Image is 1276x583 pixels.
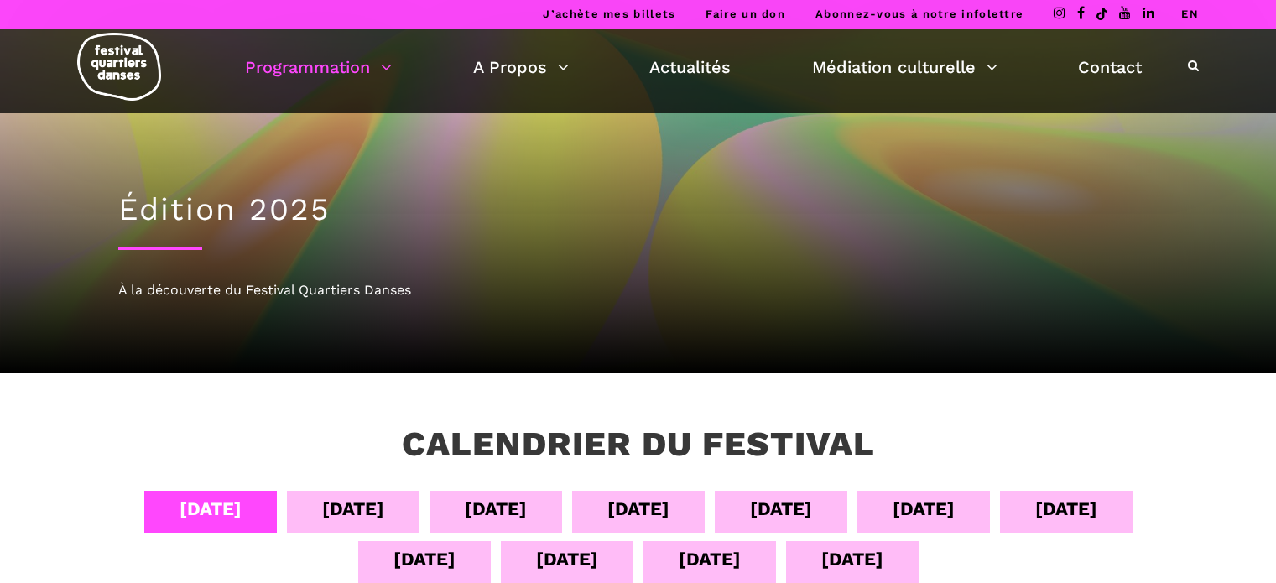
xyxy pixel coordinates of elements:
div: [DATE] [393,544,456,574]
a: Contact [1078,53,1142,81]
a: EN [1181,8,1199,20]
div: [DATE] [607,494,669,523]
div: À la découverte du Festival Quartiers Danses [118,279,1159,301]
a: Abonnez-vous à notre infolettre [815,8,1023,20]
div: [DATE] [180,494,242,523]
h1: Édition 2025 [118,191,1159,228]
div: [DATE] [893,494,955,523]
div: [DATE] [679,544,741,574]
div: [DATE] [322,494,384,523]
div: [DATE] [536,544,598,574]
a: A Propos [473,53,569,81]
a: Programmation [245,53,392,81]
a: J’achète mes billets [543,8,675,20]
div: [DATE] [1035,494,1097,523]
a: Actualités [649,53,731,81]
h3: Calendrier du festival [402,424,875,466]
img: logo-fqd-med [77,33,161,101]
div: [DATE] [465,494,527,523]
div: [DATE] [821,544,883,574]
div: [DATE] [750,494,812,523]
a: Faire un don [706,8,785,20]
a: Médiation culturelle [812,53,997,81]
